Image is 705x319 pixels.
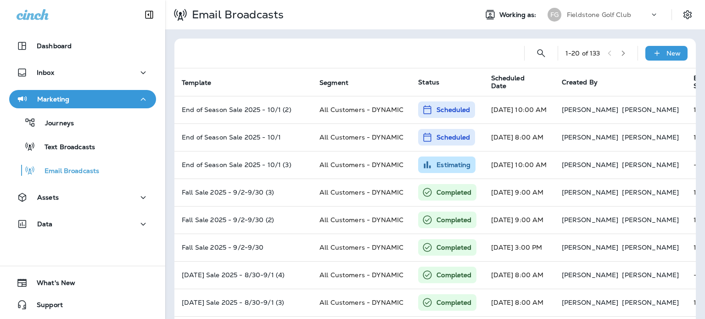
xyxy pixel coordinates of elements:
[182,216,305,224] p: Fall Sale 2025 - 9/2-9/30 (2)
[319,78,360,87] span: Segment
[35,143,95,152] p: Text Broadcasts
[562,216,619,224] p: [PERSON_NAME]
[9,113,156,132] button: Journeys
[319,79,348,87] span: Segment
[182,161,305,168] p: End of Season Sale 2025 - 10/1 (3)
[562,161,619,168] p: [PERSON_NAME]
[35,167,99,176] p: Email Broadcasts
[319,188,403,196] span: All Customers - DYNAMIC
[182,79,211,87] span: Template
[319,216,403,224] span: All Customers - DYNAMIC
[9,188,156,207] button: Assets
[37,95,69,103] p: Marketing
[622,161,679,168] p: [PERSON_NAME]
[436,105,470,114] p: Scheduled
[9,274,156,292] button: What's New
[182,244,305,251] p: Fall Sale 2025 - 9/2-9/30
[418,78,439,86] span: Status
[28,301,63,312] span: Support
[182,134,305,141] p: End of Season Sale 2025 - 10/1
[484,234,554,261] td: [DATE] 3:00 PM
[182,299,305,306] p: Labor Day Sale 2025 - 8/30-9/1 (3)
[562,189,619,196] p: [PERSON_NAME]
[484,289,554,316] td: [DATE] 8:00 AM
[548,8,561,22] div: FG
[37,194,59,201] p: Assets
[319,271,403,279] span: All Customers - DYNAMIC
[436,298,471,307] p: Completed
[436,188,471,197] p: Completed
[484,206,554,234] td: [DATE] 9:00 AM
[622,216,679,224] p: [PERSON_NAME]
[182,189,305,196] p: Fall Sale 2025 - 9/2-9/30 (3)
[562,106,619,113] p: [PERSON_NAME]
[319,106,403,114] span: All Customers - DYNAMIC
[562,244,619,251] p: [PERSON_NAME]
[562,134,619,141] p: [PERSON_NAME]
[136,6,162,24] button: Collapse Sidebar
[436,133,470,142] p: Scheduled
[319,298,403,307] span: All Customers - DYNAMIC
[436,215,471,224] p: Completed
[182,106,305,113] p: End of Season Sale 2025 - 10/1 (2)
[319,133,403,141] span: All Customers - DYNAMIC
[622,271,679,279] p: [PERSON_NAME]
[562,271,619,279] p: [PERSON_NAME]
[319,243,403,252] span: All Customers - DYNAMIC
[562,299,619,306] p: [PERSON_NAME]
[37,220,53,228] p: Data
[491,74,539,90] span: Scheduled Date
[484,261,554,289] td: [DATE] 8:00 AM
[182,271,305,279] p: Labor Day Sale 2025 - 8/30-9/1 (4)
[36,119,74,128] p: Journeys
[565,50,600,57] div: 1 - 20 of 133
[188,8,284,22] p: Email Broadcasts
[622,189,679,196] p: [PERSON_NAME]
[9,90,156,108] button: Marketing
[666,50,681,57] p: New
[679,6,696,23] button: Settings
[484,151,554,179] td: [DATE] 10:00 AM
[622,244,679,251] p: [PERSON_NAME]
[436,160,470,169] p: Estimating
[491,74,551,90] span: Scheduled Date
[622,106,679,113] p: [PERSON_NAME]
[9,63,156,82] button: Inbox
[37,42,72,50] p: Dashboard
[182,78,223,87] span: Template
[622,299,679,306] p: [PERSON_NAME]
[9,137,156,156] button: Text Broadcasts
[319,161,403,169] span: All Customers - DYNAMIC
[484,179,554,206] td: [DATE] 9:00 AM
[484,96,554,123] td: [DATE] 10:00 AM
[622,134,679,141] p: [PERSON_NAME]
[567,11,631,18] p: Fieldstone Golf Club
[28,279,75,290] span: What's New
[499,11,538,19] span: Working as:
[9,296,156,314] button: Support
[484,123,554,151] td: [DATE] 8:00 AM
[9,215,156,233] button: Data
[436,243,471,252] p: Completed
[436,270,471,280] p: Completed
[562,78,598,86] span: Created By
[9,37,156,55] button: Dashboard
[37,69,54,76] p: Inbox
[9,161,156,180] button: Email Broadcasts
[532,44,550,62] button: Search Email Broadcasts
